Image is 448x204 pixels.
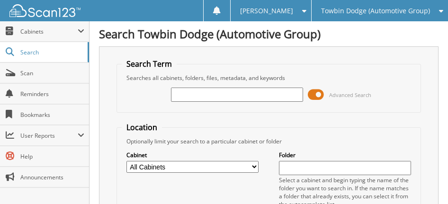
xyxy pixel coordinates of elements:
legend: Location [122,122,162,133]
span: Search [20,48,83,56]
span: Cabinets [20,27,78,35]
span: Advanced Search [329,91,371,98]
span: User Reports [20,132,78,140]
span: Reminders [20,90,84,98]
span: Announcements [20,173,84,181]
label: Cabinet [126,151,259,159]
div: Searches all cabinets, folders, files, metadata, and keywords [122,74,416,82]
label: Folder [279,151,412,159]
img: scan123-logo-white.svg [9,4,81,17]
h1: Search Towbin Dodge (Automotive Group) [99,26,439,42]
legend: Search Term [122,59,177,69]
span: Bookmarks [20,111,84,119]
span: [PERSON_NAME] [240,8,293,14]
span: Towbin Dodge (Automotive Group) [321,8,430,14]
span: Scan [20,69,84,77]
span: Help [20,152,84,160]
div: Optionally limit your search to a particular cabinet or folder [122,137,416,145]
